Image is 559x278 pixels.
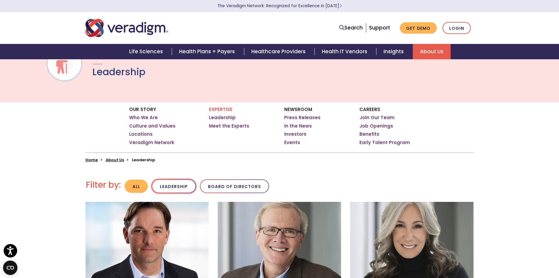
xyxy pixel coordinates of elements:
[209,115,236,121] a: Leadership
[209,123,249,129] a: Meet the Experts
[200,179,269,193] button: Board of Directors
[129,115,158,121] a: Who We Are
[339,3,342,9] span: Learn More
[315,44,376,59] a: Health IT Vendors
[400,22,437,34] a: Get Demo
[172,44,244,59] a: Health Plans + Payers
[129,131,153,137] a: Locations
[244,44,315,59] a: Healthcare Providers
[86,180,121,190] h2: Filter by:
[443,22,471,34] a: Login
[376,44,413,59] a: Insights
[413,44,451,59] a: About Us
[85,157,98,163] a: Home
[359,115,395,121] a: Join Our Team
[284,115,321,121] a: Press Releases
[122,44,172,59] a: Life Sciences
[152,179,196,193] button: Leadership
[339,24,363,32] a: Search
[106,157,124,163] a: About Us
[3,261,17,275] button: Open CMP widget
[359,123,393,129] a: Job Openings
[359,140,410,146] a: Early Talent Program
[125,180,148,193] button: All
[284,131,306,137] a: Investors
[217,3,342,9] a: The Veradigm Network: Recognized for Excellence in [DATE]Learn More
[284,123,312,129] a: In the News
[85,18,168,38] img: Veradigm logo
[359,131,379,137] a: Benefits
[369,24,390,31] a: Support
[129,140,174,146] a: Veradigm Network
[92,66,145,78] h1: Leadership
[129,123,175,129] a: Culture and Values
[529,248,552,271] iframe: Drift Chat Widget
[284,140,300,146] a: Events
